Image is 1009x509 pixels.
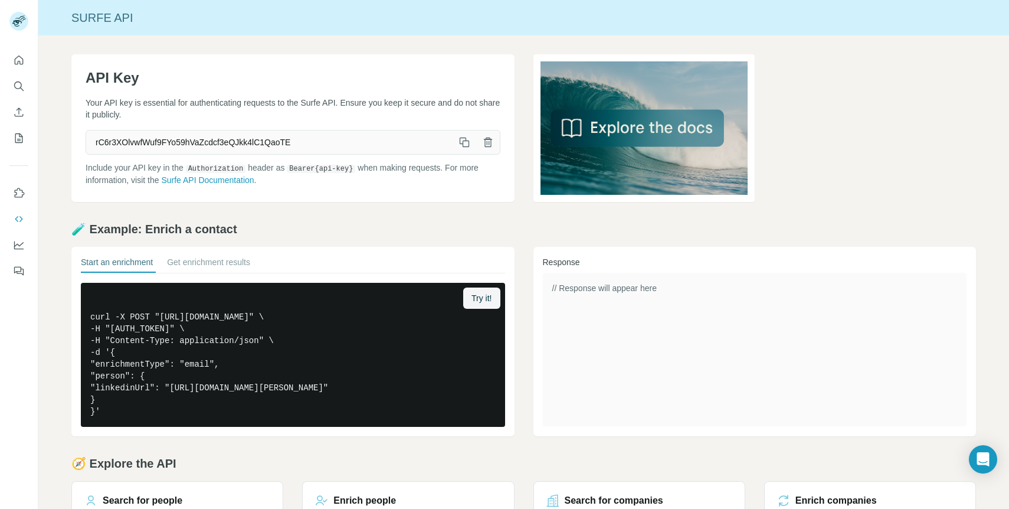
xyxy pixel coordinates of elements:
[86,68,500,87] h1: API Key
[9,128,28,149] button: My lists
[81,256,153,273] button: Start an enrichment
[9,76,28,97] button: Search
[463,288,500,309] button: Try it!
[9,50,28,71] button: Quick start
[795,494,877,508] h3: Enrich companies
[167,256,250,273] button: Get enrichment results
[565,494,663,508] h3: Search for companies
[9,208,28,230] button: Use Surfe API
[9,102,28,123] button: Enrich CSV
[38,9,1009,26] div: Surfe API
[161,175,254,185] a: Surfe API Documentation
[86,97,500,120] p: Your API key is essential for authenticating requests to the Surfe API. Ensure you keep it secure...
[71,455,976,472] h2: 🧭 Explore the API
[552,283,657,293] span: // Response will appear here
[9,182,28,204] button: Use Surfe on LinkedIn
[81,283,505,427] pre: curl -X POST "[URL][DOMAIN_NAME]" \ -H "[AUTH_TOKEN]" \ -H "Content-Type: application/json" \ -d ...
[9,260,28,282] button: Feedback
[969,445,997,474] div: Open Intercom Messenger
[287,165,355,173] code: Bearer {api-key}
[86,162,500,186] p: Include your API key in the header as when making requests. For more information, visit the .
[186,165,246,173] code: Authorization
[86,132,453,153] span: rC6r3XOlvwfWuf9FYo59hVaZcdcf3eQJkk4lC1QaoTE
[333,494,396,508] h3: Enrich people
[471,292,492,304] span: Try it!
[103,494,182,508] h3: Search for people
[543,256,967,268] h3: Response
[71,221,976,237] h2: 🧪 Example: Enrich a contact
[9,234,28,256] button: Dashboard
